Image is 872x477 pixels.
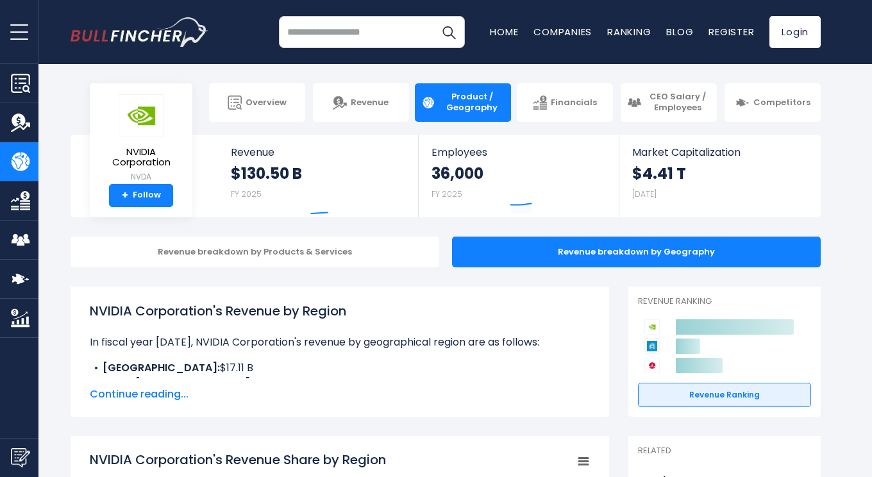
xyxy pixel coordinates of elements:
li: $7.88 B [90,376,590,391]
small: [DATE] [632,188,657,199]
a: Login [769,16,821,48]
div: Revenue breakdown by Products & Services [71,237,439,267]
img: Applied Materials competitors logo [644,339,660,354]
a: Product / Geography [415,83,511,122]
a: Blog [666,25,693,38]
div: Revenue breakdown by Geography [452,237,821,267]
img: bullfincher logo [71,17,208,47]
span: NVIDIA Corporation [100,147,182,168]
img: NVIDIA Corporation competitors logo [644,319,660,335]
a: Financials [517,83,613,122]
p: In fiscal year [DATE], NVIDIA Corporation's revenue by geographical region are as follows: [90,335,590,350]
span: Revenue [231,146,406,158]
strong: 36,000 [432,163,483,183]
strong: $130.50 B [231,163,302,183]
a: Overview [209,83,305,122]
span: Overview [246,97,287,108]
a: Market Capitalization $4.41 T [DATE] [619,135,819,217]
a: CEO Salary / Employees [621,83,717,122]
span: Revenue [351,97,389,108]
img: Broadcom competitors logo [644,358,660,373]
tspan: NVIDIA Corporation's Revenue Share by Region [90,451,386,469]
a: Go to homepage [71,17,208,47]
span: Continue reading... [90,387,590,402]
p: Related [638,446,811,456]
a: Register [709,25,754,38]
a: NVIDIA Corporation NVDA [99,94,183,184]
b: Other [GEOGRAPHIC_DATA]: [103,376,253,390]
a: Revenue $130.50 B FY 2025 [218,135,419,217]
a: Companies [533,25,592,38]
span: Product / Geography [439,92,505,113]
span: CEO Salary / Employees [645,92,710,113]
a: Ranking [607,25,651,38]
a: Home [490,25,518,38]
span: Employees [432,146,605,158]
span: Market Capitalization [632,146,807,158]
small: NVDA [100,171,182,183]
a: Revenue Ranking [638,383,811,407]
a: +Follow [109,184,173,207]
b: [GEOGRAPHIC_DATA]: [103,360,220,375]
span: Competitors [753,97,810,108]
strong: $4.41 T [632,163,686,183]
span: Financials [551,97,597,108]
button: Search [433,16,465,48]
small: FY 2025 [432,188,462,199]
a: Revenue [313,83,409,122]
p: Revenue Ranking [638,296,811,307]
small: FY 2025 [231,188,262,199]
h1: NVIDIA Corporation's Revenue by Region [90,301,590,321]
a: Competitors [725,83,821,122]
li: $17.11 B [90,360,590,376]
a: Employees 36,000 FY 2025 [419,135,618,217]
strong: + [122,190,128,201]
